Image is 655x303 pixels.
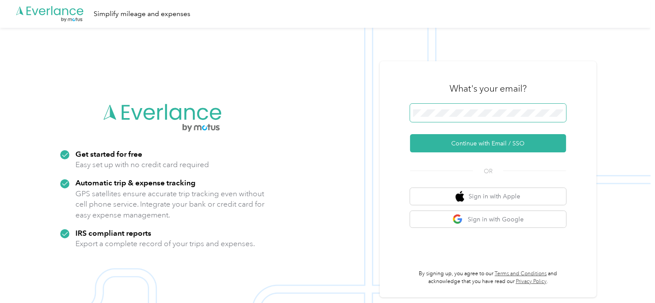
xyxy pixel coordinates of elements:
[94,9,190,20] div: Simplify mileage and expenses
[75,159,209,170] p: Easy set up with no credit card required
[516,278,547,285] a: Privacy Policy
[75,149,142,158] strong: Get started for free
[410,270,566,285] p: By signing up, you agree to our and acknowledge that you have read our .
[453,214,463,225] img: google logo
[75,188,265,221] p: GPS satellites ensure accurate trip tracking even without cell phone service. Integrate your bank...
[410,211,566,228] button: google logoSign in with Google
[456,191,464,202] img: apple logo
[410,188,566,205] button: apple logoSign in with Apple
[75,238,255,249] p: Export a complete record of your trips and expenses.
[495,270,547,277] a: Terms and Conditions
[75,228,151,237] strong: IRS compliant reports
[75,178,196,187] strong: Automatic trip & expense tracking
[410,134,566,152] button: Continue with Email / SSO
[450,82,527,95] h3: What's your email?
[473,167,503,176] span: OR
